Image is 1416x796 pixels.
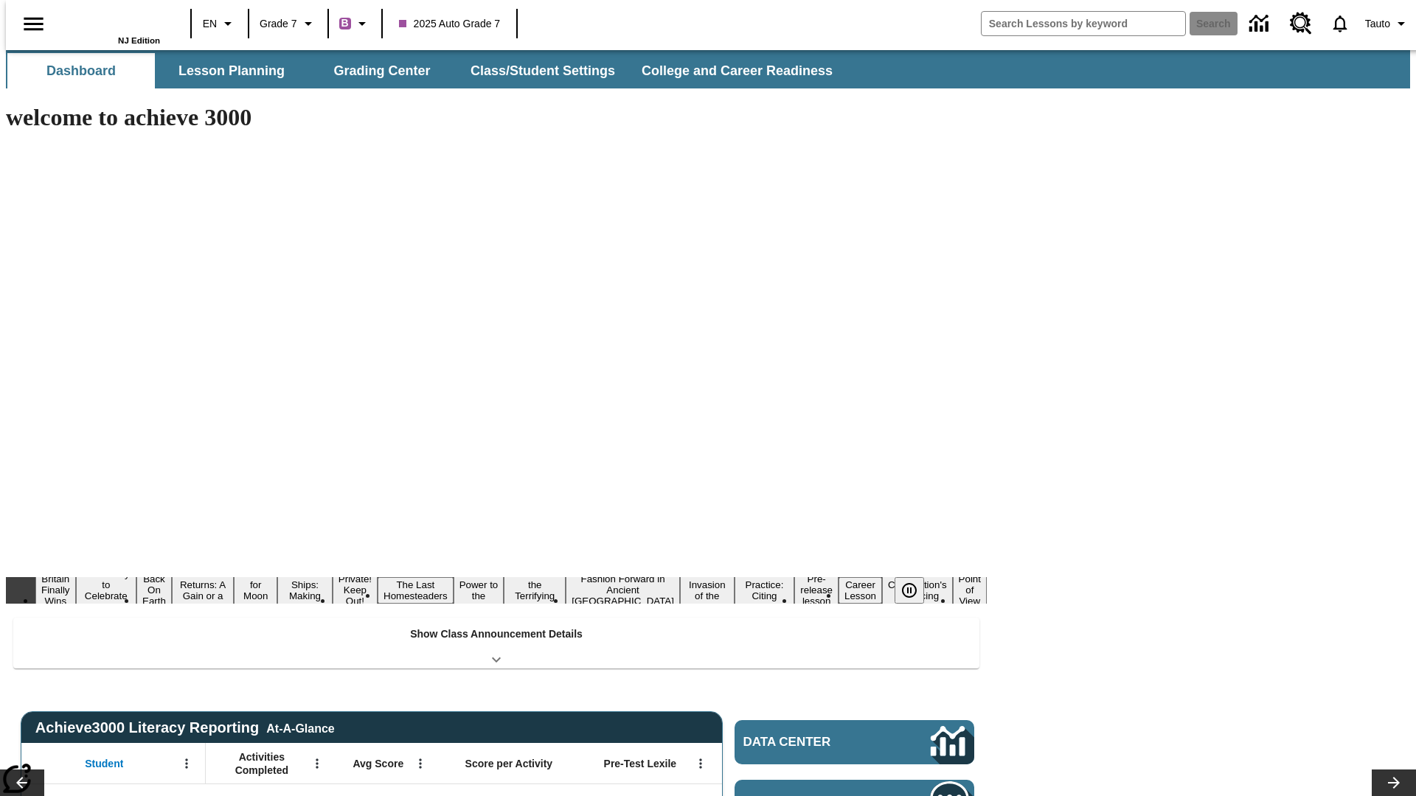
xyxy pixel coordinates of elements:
div: Show Class Announcement Details [13,618,979,668]
span: Achieve3000 Literacy Reporting [35,719,335,736]
button: Dashboard [7,53,155,88]
button: Slide 8 The Last Homesteaders [378,577,454,604]
button: Slide 10 Attack of the Terrifying Tomatoes [504,566,566,615]
button: Open Menu [176,753,198,775]
button: Slide 3 Back On Earth [136,571,172,609]
button: Grading Center [308,53,456,88]
button: College and Career Readiness [630,53,844,88]
span: Avg Score [353,757,403,770]
div: Home [64,5,160,45]
button: Grade: Grade 7, Select a grade [254,10,323,37]
span: Grade 7 [260,16,297,32]
button: Slide 6 Cruise Ships: Making Waves [277,566,333,615]
h1: welcome to achieve 3000 [6,104,987,131]
span: Pre-Test Lexile [604,757,677,770]
span: Activities Completed [213,750,310,777]
button: Slide 17 Point of View [953,571,987,609]
button: Boost Class color is purple. Change class color [333,10,377,37]
span: Score per Activity [465,757,553,770]
div: Pause [895,577,939,604]
button: Slide 4 Free Returns: A Gain or a Drain? [172,566,234,615]
a: Resource Center, Will open in new tab [1281,4,1321,43]
button: Lesson carousel, Next [1372,769,1416,796]
span: B [341,14,349,32]
button: Slide 11 Fashion Forward in Ancient Rome [566,571,680,609]
button: Class/Student Settings [459,53,627,88]
button: Language: EN, Select a language [196,10,243,37]
a: Home [64,7,160,36]
button: Lesson Planning [158,53,305,88]
button: Slide 5 Time for Moon Rules? [234,566,277,615]
span: Student [85,757,123,770]
div: SubNavbar [6,53,846,88]
button: Open Menu [690,753,712,775]
button: Slide 15 Career Lesson [839,577,882,604]
a: Data Center [1240,4,1281,44]
span: Data Center [743,735,881,750]
button: Slide 2 Get Ready to Celebrate Juneteenth! [76,566,137,615]
button: Slide 14 Pre-release lesson [794,571,839,609]
button: Open Menu [409,753,431,775]
span: Tauto [1365,16,1390,32]
a: Notifications [1321,4,1359,43]
button: Slide 1 Britain Finally Wins [35,571,76,609]
button: Slide 13 Mixed Practice: Citing Evidence [735,566,795,615]
button: Slide 12 The Invasion of the Free CD [680,566,735,615]
button: Open side menu [12,2,55,46]
button: Pause [895,577,924,604]
button: Slide 9 Solar Power to the People [454,566,504,615]
div: SubNavbar [6,50,1410,88]
p: Show Class Announcement Details [410,626,583,642]
button: Slide 7 Private! Keep Out! [333,571,378,609]
button: Open Menu [306,753,328,775]
input: search field [982,12,1185,35]
span: EN [203,16,217,32]
button: Slide 16 The Constitution's Balancing Act [882,566,953,615]
span: NJ Edition [118,36,160,45]
div: At-A-Glance [266,719,334,736]
span: 2025 Auto Grade 7 [399,16,501,32]
button: Profile/Settings [1359,10,1416,37]
a: Data Center [735,720,974,764]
